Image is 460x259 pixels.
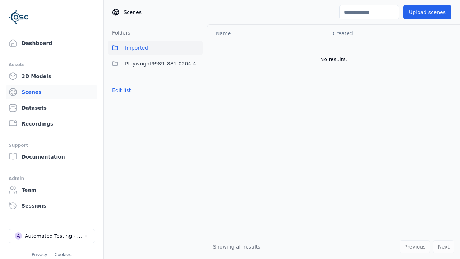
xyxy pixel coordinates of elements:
[6,69,97,83] a: 3D Models
[50,252,52,257] span: |
[108,56,203,71] button: Playwright9989c881-0204-406c-987a-560a5428294c
[55,252,72,257] a: Cookies
[125,44,148,52] span: Imported
[207,42,460,77] td: No results.
[6,150,97,164] a: Documentation
[6,101,97,115] a: Datasets
[108,41,203,55] button: Imported
[327,25,448,42] th: Created
[9,229,95,243] button: Select a workspace
[207,25,327,42] th: Name
[6,36,97,50] a: Dashboard
[9,7,29,27] img: Logo
[124,9,142,16] span: Scenes
[9,60,95,69] div: Assets
[108,84,135,97] button: Edit list
[6,117,97,131] a: Recordings
[6,199,97,213] a: Sessions
[9,174,95,183] div: Admin
[125,59,203,68] span: Playwright9989c881-0204-406c-987a-560a5428294c
[213,244,261,250] span: Showing all results
[6,85,97,99] a: Scenes
[32,252,47,257] a: Privacy
[6,183,97,197] a: Team
[15,232,22,240] div: A
[9,141,95,150] div: Support
[108,29,130,36] h3: Folders
[403,5,451,19] button: Upload scenes
[25,232,83,240] div: Automated Testing - Playwright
